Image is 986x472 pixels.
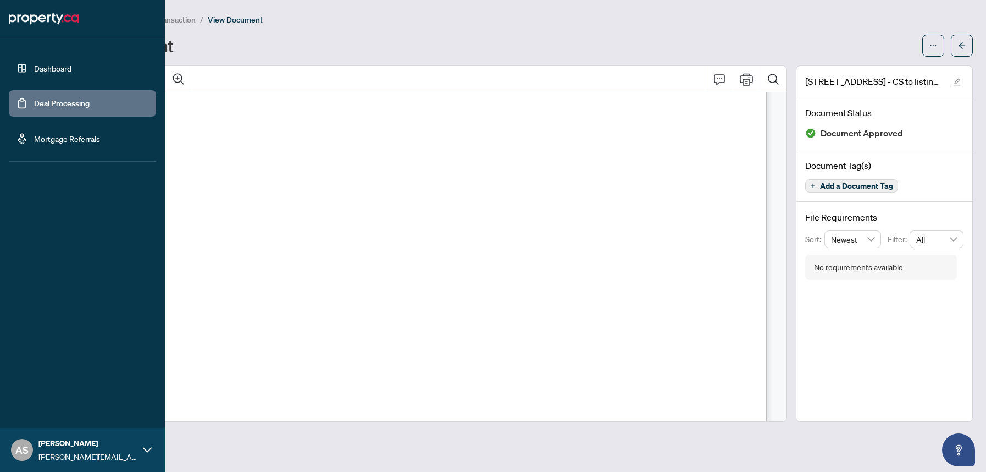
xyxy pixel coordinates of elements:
a: Deal Processing [34,98,90,108]
span: AS [15,442,29,458]
h4: Document Tag(s) [805,159,963,172]
span: ellipsis [929,42,937,50]
span: edit [953,78,961,86]
a: Mortgage Referrals [34,134,100,144]
span: Newest [831,231,875,248]
li: / [200,13,203,26]
span: View Document [208,15,263,25]
img: Document Status [805,128,816,139]
span: [PERSON_NAME] [38,437,137,449]
span: All [916,231,957,248]
button: Open asap [942,433,975,466]
div: No requirements available [814,261,903,273]
h4: Document Status [805,106,963,119]
span: arrow-left [958,42,966,50]
span: plus [810,183,816,189]
h4: File Requirements [805,211,963,224]
span: Document Approved [821,126,903,141]
span: View Transaction [137,15,196,25]
p: Filter: [888,233,910,245]
span: [PERSON_NAME][EMAIL_ADDRESS][DOMAIN_NAME] [38,451,137,463]
span: [STREET_ADDRESS] - CS to listing brokerage.pdf [805,75,943,88]
p: Sort: [805,233,824,245]
a: Dashboard [34,63,71,73]
span: Add a Document Tag [820,182,893,190]
img: logo [9,10,79,28]
button: Add a Document Tag [805,179,898,193]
